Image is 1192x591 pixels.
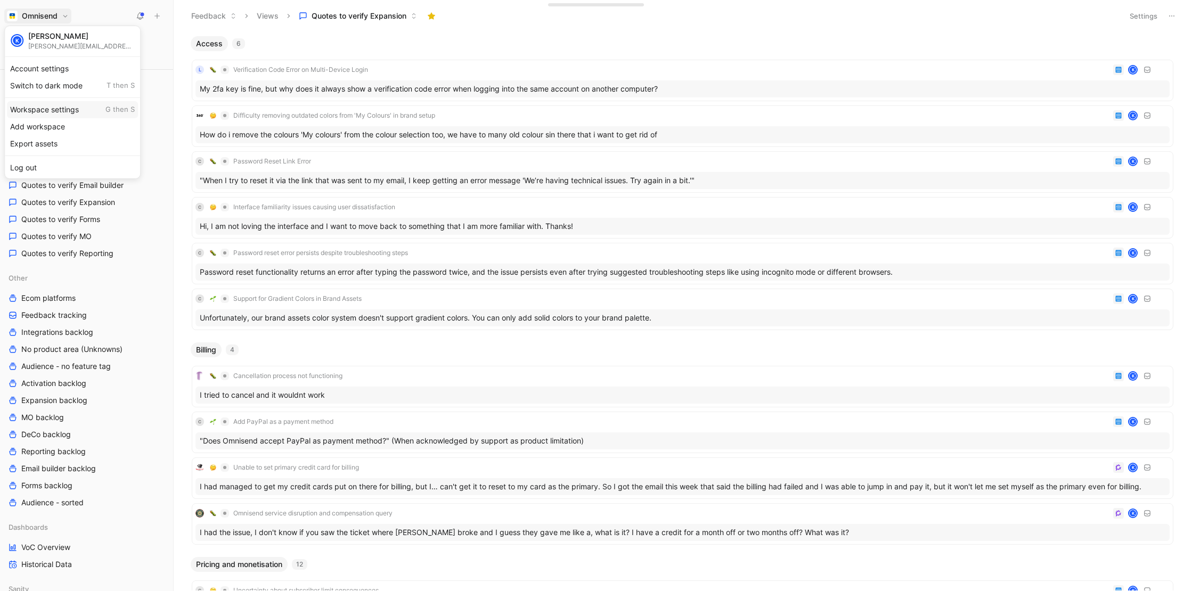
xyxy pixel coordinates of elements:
[7,118,138,135] div: Add workspace
[28,31,135,41] div: [PERSON_NAME]
[28,42,135,50] div: [PERSON_NAME][EMAIL_ADDRESS][DOMAIN_NAME]
[105,105,135,114] span: G then S
[4,26,141,179] div: OmnisendOmnisend
[7,77,138,94] div: Switch to dark mode
[7,60,138,77] div: Account settings
[7,101,138,118] div: Workspace settings
[7,135,138,152] div: Export assets
[7,159,138,176] div: Log out
[107,81,135,91] span: T then S
[12,35,22,46] div: K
